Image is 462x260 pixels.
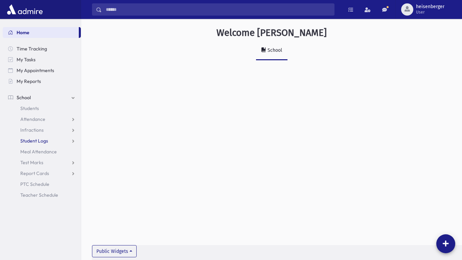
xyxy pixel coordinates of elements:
a: Time Tracking [3,43,81,54]
span: My Tasks [17,57,36,63]
h3: Welcome [PERSON_NAME] [216,27,327,39]
span: Report Cards [20,170,49,176]
span: Students [20,105,39,111]
img: AdmirePro [5,3,44,16]
div: School [266,47,282,53]
a: PTC Schedule [3,179,81,190]
a: My Tasks [3,54,81,65]
span: Time Tracking [17,46,47,52]
span: Home [17,29,29,36]
input: Search [102,3,334,16]
a: Test Marks [3,157,81,168]
a: Home [3,27,79,38]
span: Student Logs [20,138,48,144]
span: My Reports [17,78,41,84]
span: My Appointments [17,67,54,73]
a: Teacher Schedule [3,190,81,200]
span: Test Marks [20,159,43,166]
span: Attendance [20,116,45,122]
a: Student Logs [3,135,81,146]
a: School [3,92,81,103]
a: Students [3,103,81,114]
a: Meal Attendance [3,146,81,157]
span: Infractions [20,127,44,133]
a: School [256,41,287,60]
span: User [416,9,444,15]
a: Attendance [3,114,81,125]
span: PTC Schedule [20,181,49,187]
span: School [17,94,31,101]
span: Teacher Schedule [20,192,58,198]
a: Infractions [3,125,81,135]
a: Report Cards [3,168,81,179]
a: My Reports [3,76,81,87]
button: Public Widgets [92,245,137,257]
a: My Appointments [3,65,81,76]
span: heisenberger [416,4,444,9]
span: Meal Attendance [20,149,57,155]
